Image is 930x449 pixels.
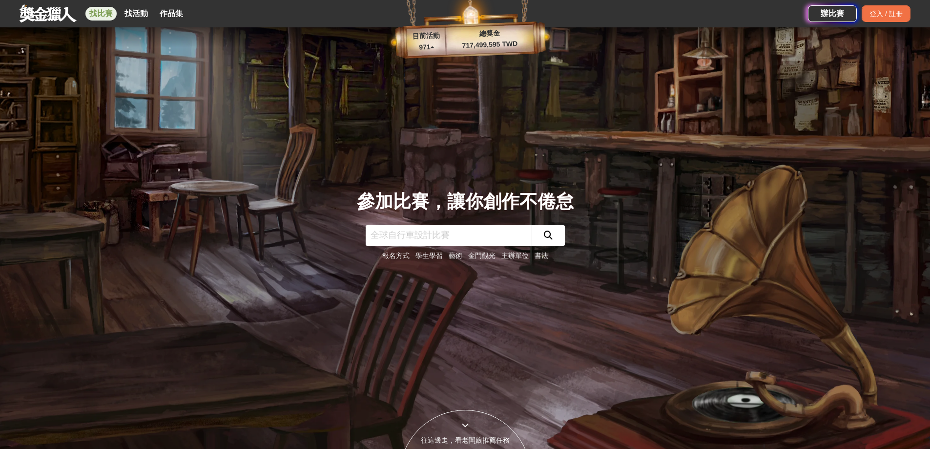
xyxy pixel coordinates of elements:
div: 往這邊走，看老闆娘推薦任務 [400,435,531,446]
div: 登入 / 註冊 [862,5,910,22]
p: 971 ▴ [407,42,446,53]
a: 作品集 [156,7,187,21]
p: 717,499,595 TWD [446,38,534,51]
a: 找活動 [121,7,152,21]
a: 藝術 [449,252,462,259]
div: 參加比賽，讓你創作不倦怠 [357,188,574,215]
a: 找比賽 [85,7,117,21]
p: 總獎金 [445,27,534,40]
p: 目前活動 [406,30,446,42]
a: 書法 [535,252,548,259]
input: 全球自行車設計比賽 [366,225,532,246]
a: 報名方式 [382,252,410,259]
a: 辦比賽 [808,5,857,22]
a: 金門觀光 [468,252,496,259]
a: 主辦單位 [501,252,529,259]
a: 學生學習 [415,252,443,259]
